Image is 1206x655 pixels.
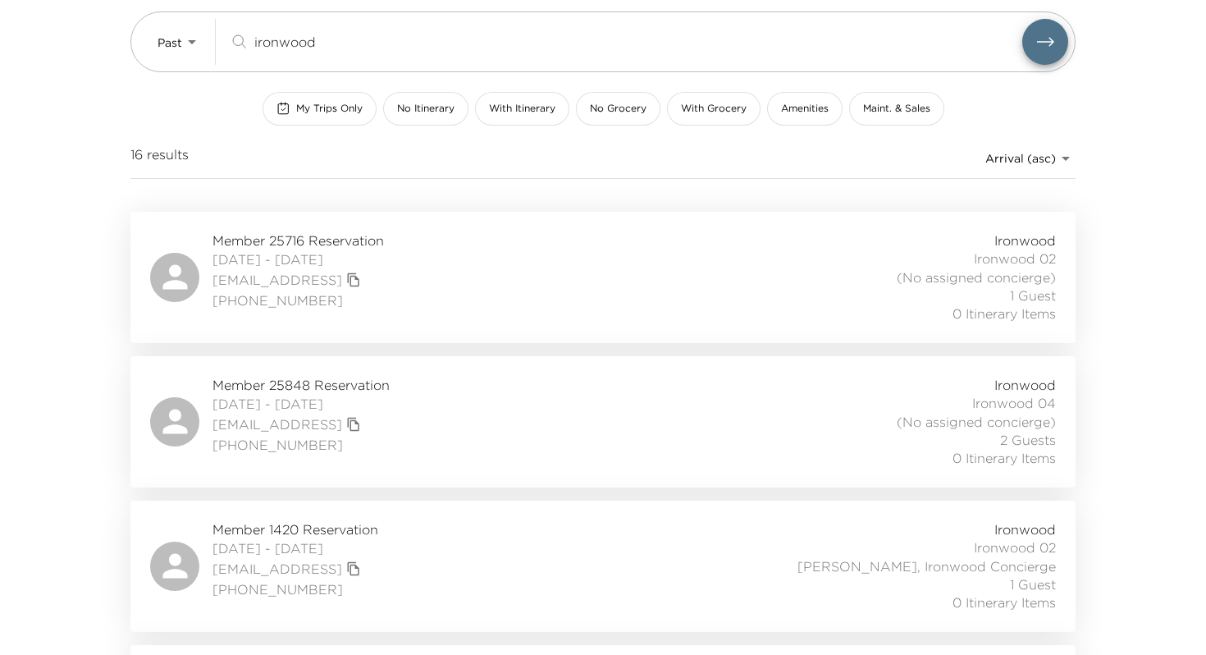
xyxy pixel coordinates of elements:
span: Ironwood [994,520,1056,538]
button: copy primary member email [342,557,365,580]
span: Member 25848 Reservation [212,376,390,394]
a: [EMAIL_ADDRESS] [212,560,342,578]
a: Member 1420 Reservation[DATE] - [DATE][EMAIL_ADDRESS]copy primary member email[PHONE_NUMBER]Ironw... [130,501,1076,632]
button: copy primary member email [342,413,365,436]
input: Search by traveler, residence, or concierge [254,32,1022,51]
button: No Grocery [576,92,660,126]
span: With Itinerary [489,102,555,116]
span: (No assigned concierge) [897,413,1056,431]
span: [PHONE_NUMBER] [212,291,384,309]
span: No Grocery [590,102,646,116]
a: Member 25716 Reservation[DATE] - [DATE][EMAIL_ADDRESS]copy primary member email[PHONE_NUMBER]Iron... [130,212,1076,343]
button: Maint. & Sales [849,92,944,126]
span: Member 25716 Reservation [212,231,384,250]
span: Past [158,35,182,50]
span: 1 Guest [1010,286,1056,305]
button: With Grocery [667,92,761,126]
button: No Itinerary [383,92,468,126]
span: [DATE] - [DATE] [212,250,384,268]
span: 0 Itinerary Items [952,305,1056,323]
span: 1 Guest [1010,575,1056,593]
span: Ironwood [994,376,1056,394]
span: No Itinerary [397,102,455,116]
button: copy primary member email [342,268,365,291]
span: Ironwood [994,231,1056,250]
span: With Grocery [681,102,747,116]
a: [EMAIL_ADDRESS] [212,415,342,433]
span: Ironwood 02 [974,538,1056,557]
span: 2 Guests [1000,431,1056,449]
button: With Itinerary [475,92,569,126]
span: Arrival (asc) [985,151,1056,166]
span: Ironwood 02 [974,250,1056,268]
span: [DATE] - [DATE] [212,539,378,557]
button: My Trips Only [263,92,377,126]
span: 16 results [130,145,189,172]
button: Amenities [767,92,843,126]
span: (No assigned concierge) [897,268,1056,286]
span: Maint. & Sales [863,102,930,116]
span: 0 Itinerary Items [952,593,1056,611]
span: My Trips Only [296,102,363,116]
span: Ironwood 04 [972,394,1056,412]
a: Member 25848 Reservation[DATE] - [DATE][EMAIL_ADDRESS]copy primary member email[PHONE_NUMBER]Iron... [130,356,1076,488]
span: [PHONE_NUMBER] [212,436,390,454]
a: [EMAIL_ADDRESS] [212,271,342,289]
span: [DATE] - [DATE] [212,395,390,413]
span: [PERSON_NAME], Ironwood Concierge [797,557,1056,575]
span: Amenities [781,102,829,116]
span: [PHONE_NUMBER] [212,580,378,598]
span: 0 Itinerary Items [952,449,1056,467]
span: Member 1420 Reservation [212,520,378,538]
